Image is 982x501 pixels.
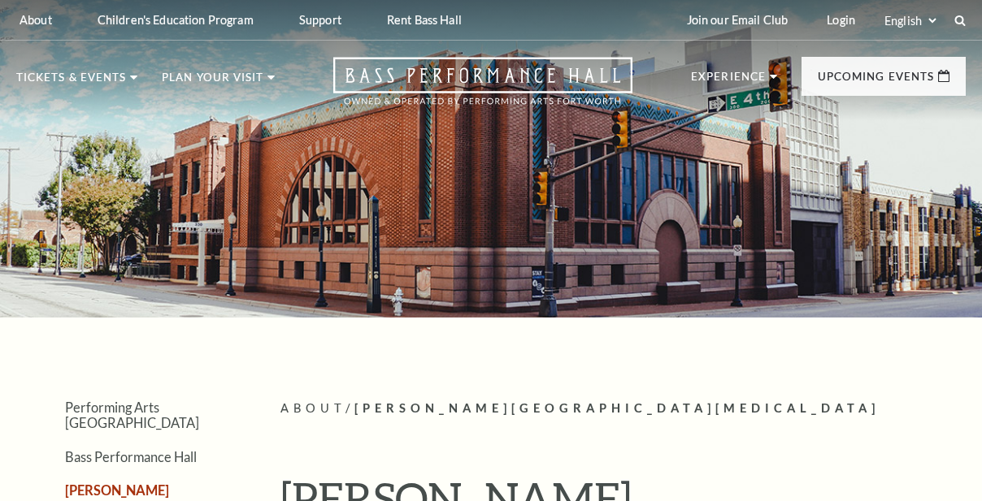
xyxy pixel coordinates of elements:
p: Rent Bass Hall [387,13,462,27]
p: Support [299,13,341,27]
p: / [280,399,966,419]
select: Select: [881,13,939,28]
a: Performing Arts [GEOGRAPHIC_DATA] [65,400,199,430]
span: About [280,401,345,415]
span: [PERSON_NAME][GEOGRAPHIC_DATA][MEDICAL_DATA] [354,401,880,415]
p: Upcoming Events [818,71,934,91]
p: Children's Education Program [98,13,254,27]
p: Plan Your Visit [162,72,263,92]
p: Tickets & Events [16,72,126,92]
a: Bass Performance Hall [65,449,197,464]
p: Experience [691,71,766,91]
p: About [20,13,52,27]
